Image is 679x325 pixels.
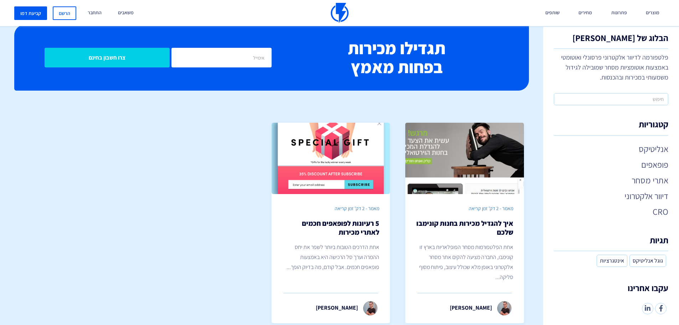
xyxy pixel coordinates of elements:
[282,219,379,237] h2: 5 רעיונות לפופאפים חכמים לאתרי מכירות
[45,48,170,67] input: צרו חשבון בחינם
[554,33,668,49] h1: הבלוג של [PERSON_NAME]
[416,242,513,282] p: אחת הפלטפורמות מסחר הפופלאריות בארץ זו קונימבו, החברה מציעה להקים אתר מסחר אלקטרוני באופן מלא שכו...
[416,219,513,237] h2: איך להגדיל מכירות בחנות קונימבו שלכם
[554,174,668,186] a: אתרי מסחר
[554,158,668,171] a: פופאפים
[554,120,668,135] h4: קטגוריות
[171,48,272,67] input: אימייל
[272,123,390,323] a: מאמר - 2 דק' זמן קריאה 5 רעיונות לפופאפים חכמים לאתרי מכירות אחת הדרכים הטובות ביותר לשפר את יחס ...
[597,255,627,267] a: אינטגרציות
[316,304,358,312] p: [PERSON_NAME]
[335,205,379,212] span: מאמר - 2 דק' זמן קריאה
[405,123,524,323] a: מאמר - 2 דק' זמן קריאה איך להגדיל מכירות בחנות קונימבו שלכם אחת הפלטפורמות מסחר הפופלאריות בארץ ז...
[272,39,522,76] h2: תגדילו מכירות בפחות מאמץ
[554,283,668,299] h4: עקבו אחרינו
[629,255,666,267] a: גוגל אנליטיקס
[53,6,76,20] a: הרשם
[554,93,668,105] input: חיפוש
[450,304,492,312] p: [PERSON_NAME]
[554,52,668,82] p: פלטפורמה לדיוור אלקטרוני פרסונלי ואוטומטי באמצעות אוטומציות מסחר שמובילה לגידול משמעותי במכירות ו...
[554,235,668,251] h4: תגיות
[554,190,668,202] a: דיוור אלקטרוני
[554,143,668,155] a: אנליטיקס
[469,205,513,212] span: מאמר - 2 דק' זמן קריאה
[554,205,668,218] a: CRO
[282,242,379,272] p: אחת הדרכים הטובות ביותר לשפר את יחס ההמרה וערך סל הרכישה היא באמצעות פופאפים חכמים. אבל קודם, מה ...
[14,6,47,20] a: קביעת דמו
